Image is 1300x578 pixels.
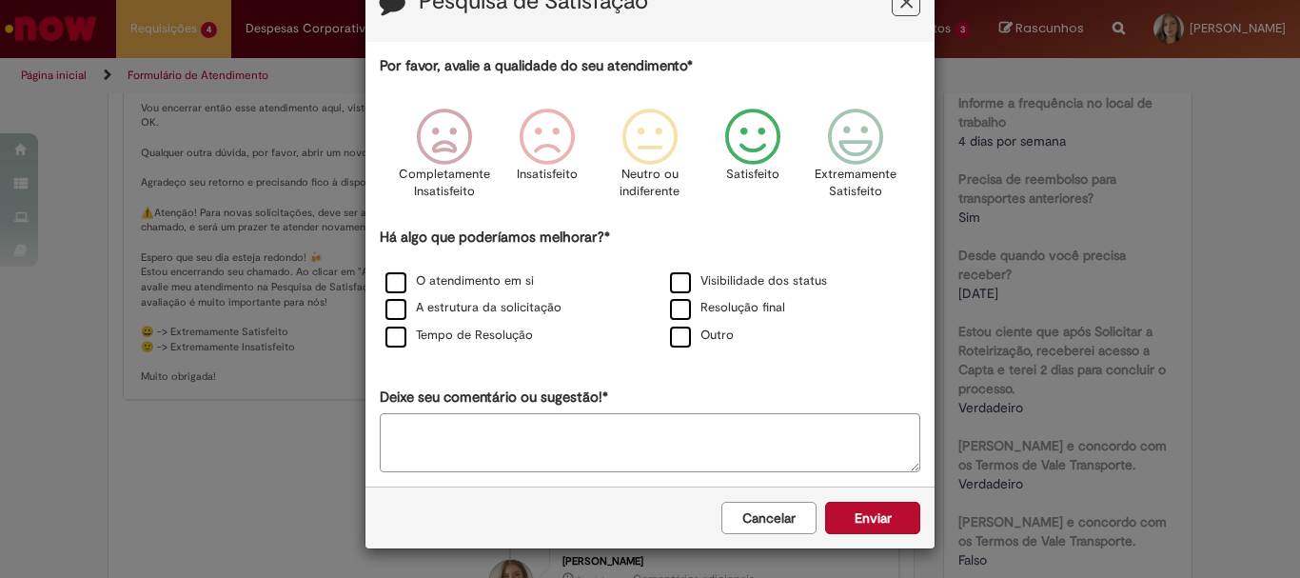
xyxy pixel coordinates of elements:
div: Neutro ou indiferente [601,94,699,225]
label: O atendimento em si [385,272,534,290]
label: Resolução final [670,299,785,317]
div: Completamente Insatisfeito [395,94,492,225]
p: Completamente Insatisfeito [399,166,490,201]
p: Neutro ou indiferente [616,166,684,201]
p: Satisfeito [726,166,779,184]
label: Tempo de Resolução [385,327,533,345]
p: Extremamente Satisfeito [815,166,896,201]
label: Outro [670,327,734,345]
button: Enviar [825,502,920,534]
div: Há algo que poderíamos melhorar?* [380,228,920,350]
label: Por favor, avalie a qualidade do seu atendimento* [380,56,693,76]
button: Cancelar [721,502,817,534]
p: Insatisfeito [517,166,578,184]
label: A estrutura da solicitação [385,299,561,317]
div: Extremamente Satisfeito [807,94,904,225]
label: Deixe seu comentário ou sugestão!* [380,388,608,408]
label: Visibilidade dos status [670,272,827,290]
div: Satisfeito [704,94,801,225]
div: Insatisfeito [499,94,596,225]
